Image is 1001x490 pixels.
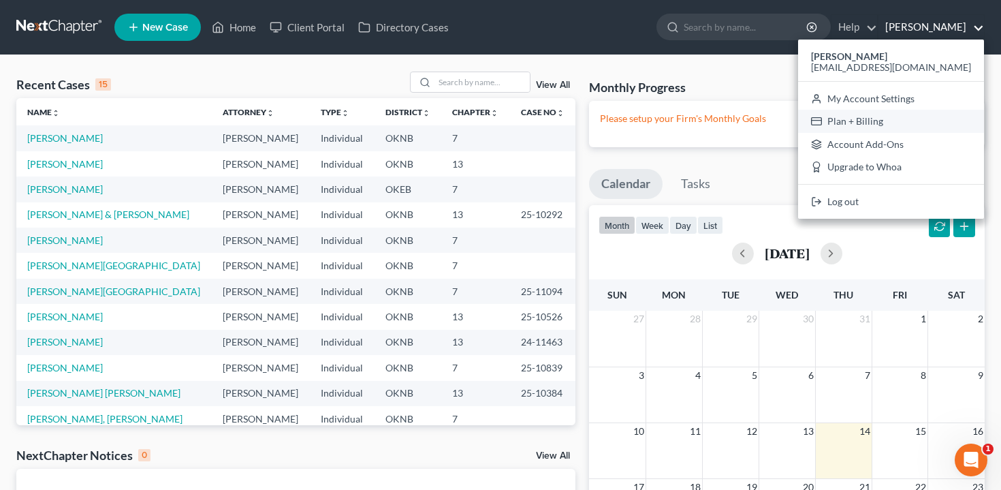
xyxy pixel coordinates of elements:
[750,367,759,384] span: 5
[919,367,927,384] span: 8
[422,109,430,117] i: unfold_more
[321,107,349,117] a: Typeunfold_more
[212,202,310,228] td: [PERSON_NAME]
[798,190,984,213] a: Log out
[635,216,669,234] button: week
[955,444,987,476] iframe: Intercom live chat
[266,109,274,117] i: unfold_more
[27,209,189,220] a: [PERSON_NAME] & [PERSON_NAME]
[811,61,971,73] span: [EMAIL_ADDRESS][DOMAIN_NAME]
[16,76,111,93] div: Recent Cases
[745,311,759,327] span: 29
[310,228,374,253] td: Individual
[27,183,103,195] a: [PERSON_NAME]
[914,423,927,440] span: 15
[599,216,635,234] button: month
[452,107,498,117] a: Chapterunfold_more
[52,109,60,117] i: unfold_more
[536,80,570,90] a: View All
[688,311,702,327] span: 28
[205,15,263,40] a: Home
[375,279,441,304] td: OKNB
[212,151,310,177] td: [PERSON_NAME]
[27,413,182,425] a: [PERSON_NAME], [PERSON_NAME]
[441,125,510,151] td: 7
[607,289,627,301] span: Sun
[212,355,310,380] td: [PERSON_NAME]
[375,381,441,406] td: OKNB
[223,107,274,117] a: Attorneyunfold_more
[310,355,374,380] td: Individual
[688,423,702,440] span: 11
[142,22,188,33] span: New Case
[983,444,994,455] span: 1
[441,202,510,228] td: 13
[27,158,103,170] a: [PERSON_NAME]
[745,423,759,440] span: 12
[375,355,441,380] td: OKNB
[798,133,984,156] a: Account Add-Ons
[310,406,374,431] td: Individual
[976,367,985,384] span: 9
[27,336,103,348] a: [PERSON_NAME]
[212,330,310,355] td: [PERSON_NAME]
[798,40,984,219] div: [PERSON_NAME]
[632,423,646,440] span: 10
[341,109,349,117] i: unfold_more
[212,125,310,151] td: [PERSON_NAME]
[310,151,374,177] td: Individual
[510,279,576,304] td: 25-11094
[441,304,510,329] td: 13
[375,304,441,329] td: OKNB
[375,253,441,278] td: OKNB
[556,109,565,117] i: unfold_more
[632,311,646,327] span: 27
[441,406,510,431] td: 7
[510,330,576,355] td: 24-11463
[893,289,907,301] span: Fri
[212,177,310,202] td: [PERSON_NAME]
[375,151,441,177] td: OKNB
[510,304,576,329] td: 25-10526
[441,279,510,304] td: 7
[212,279,310,304] td: [PERSON_NAME]
[765,246,810,260] h2: [DATE]
[697,216,723,234] button: list
[310,253,374,278] td: Individual
[441,253,510,278] td: 7
[798,156,984,179] a: Upgrade to Whoa
[27,132,103,144] a: [PERSON_NAME]
[441,355,510,380] td: 7
[434,72,530,92] input: Search by name...
[807,367,815,384] span: 6
[310,304,374,329] td: Individual
[212,228,310,253] td: [PERSON_NAME]
[510,355,576,380] td: 25-10839
[385,107,430,117] a: Districtunfold_more
[801,423,815,440] span: 13
[919,311,927,327] span: 1
[212,406,310,431] td: [PERSON_NAME]
[375,406,441,431] td: OKNB
[878,15,984,40] a: [PERSON_NAME]
[310,381,374,406] td: Individual
[798,110,984,133] a: Plan + Billing
[27,260,200,271] a: [PERSON_NAME][GEOGRAPHIC_DATA]
[971,423,985,440] span: 16
[694,367,702,384] span: 4
[589,79,686,95] h3: Monthly Progress
[637,367,646,384] span: 3
[858,311,872,327] span: 31
[510,381,576,406] td: 25-10384
[589,169,663,199] a: Calendar
[310,279,374,304] td: Individual
[858,423,872,440] span: 14
[27,107,60,117] a: Nameunfold_more
[798,87,984,110] a: My Account Settings
[16,447,150,463] div: NextChapter Notices
[310,125,374,151] td: Individual
[212,304,310,329] td: [PERSON_NAME]
[441,381,510,406] td: 13
[27,387,180,399] a: [PERSON_NAME] [PERSON_NAME]
[375,125,441,151] td: OKNB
